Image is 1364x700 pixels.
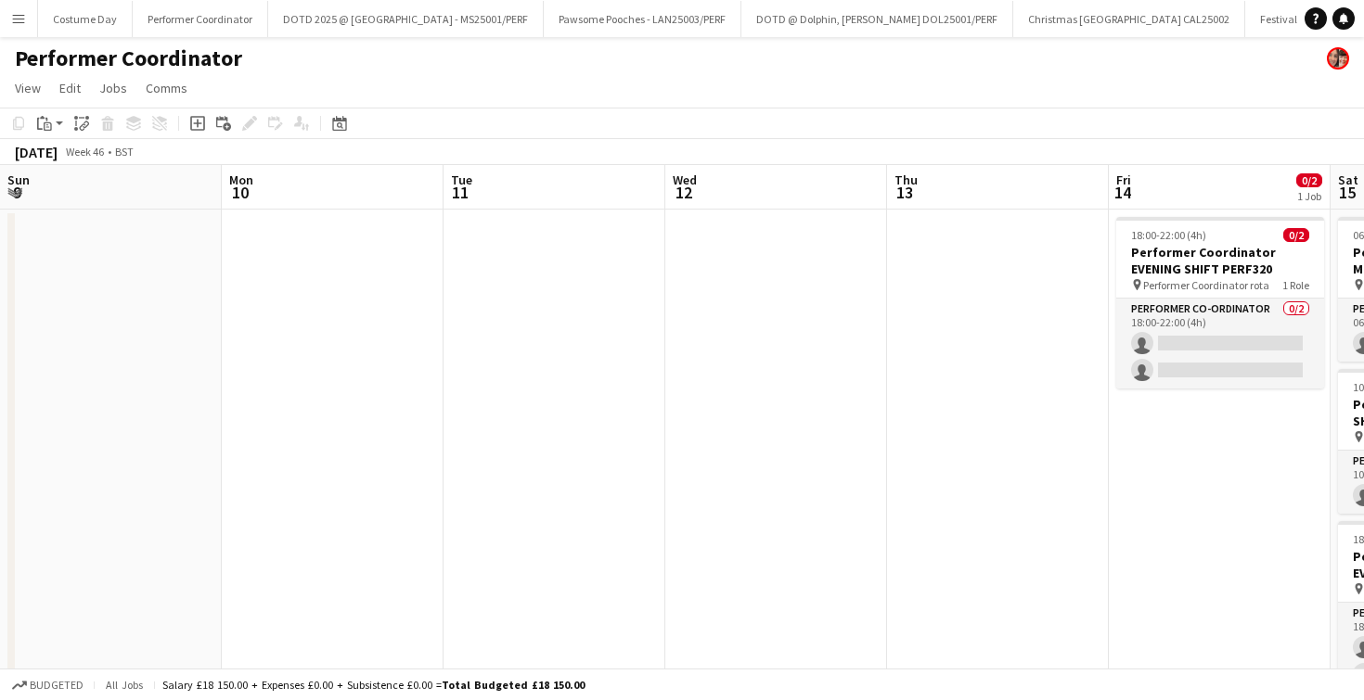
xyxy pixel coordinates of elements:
[162,678,585,692] div: Salary £18 150.00 + Expenses £0.00 + Subsistence £0.00 =
[92,76,135,100] a: Jobs
[544,1,741,37] button: Pawsome Pooches - LAN25003/PERF
[442,678,585,692] span: Total Budgeted £18 150.00
[138,76,195,100] a: Comms
[1327,47,1349,70] app-user-avatar: Performer Department
[99,80,127,96] span: Jobs
[1335,182,1358,203] span: 15
[1338,172,1358,188] span: Sat
[1116,244,1324,277] h3: Performer Coordinator EVENING SHIFT PERF320
[1296,173,1322,187] span: 0/2
[741,1,1013,37] button: DOTD @ Dolphin, [PERSON_NAME] DOL25001/PERF
[1116,172,1131,188] span: Fri
[268,1,544,37] button: DOTD 2025 @ [GEOGRAPHIC_DATA] - MS25001/PERF
[226,182,253,203] span: 10
[102,678,147,692] span: All jobs
[1113,182,1131,203] span: 14
[894,172,918,188] span: Thu
[59,80,81,96] span: Edit
[448,182,472,203] span: 11
[670,182,697,203] span: 12
[52,76,88,100] a: Edit
[30,679,84,692] span: Budgeted
[1116,299,1324,388] app-card-role: Performer Co-ordinator0/218:00-22:00 (4h)
[673,172,697,188] span: Wed
[1282,278,1309,292] span: 1 Role
[61,145,108,159] span: Week 46
[451,172,472,188] span: Tue
[7,172,30,188] span: Sun
[115,145,134,159] div: BST
[9,675,86,695] button: Budgeted
[892,182,918,203] span: 13
[1131,228,1206,242] span: 18:00-22:00 (4h)
[1297,189,1321,203] div: 1 Job
[7,76,48,100] a: View
[1116,217,1324,388] app-job-card: 18:00-22:00 (4h)0/2Performer Coordinator EVENING SHIFT PERF320 Performer Coordinator rota1 RolePe...
[146,80,187,96] span: Comms
[1143,278,1269,292] span: Performer Coordinator rota
[1013,1,1245,37] button: Christmas [GEOGRAPHIC_DATA] CAL25002
[1283,228,1309,242] span: 0/2
[38,1,133,37] button: Costume Day
[15,143,58,161] div: [DATE]
[5,182,30,203] span: 9
[229,172,253,188] span: Mon
[15,45,242,72] h1: Performer Coordinator
[133,1,268,37] button: Performer Coordinator
[15,80,41,96] span: View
